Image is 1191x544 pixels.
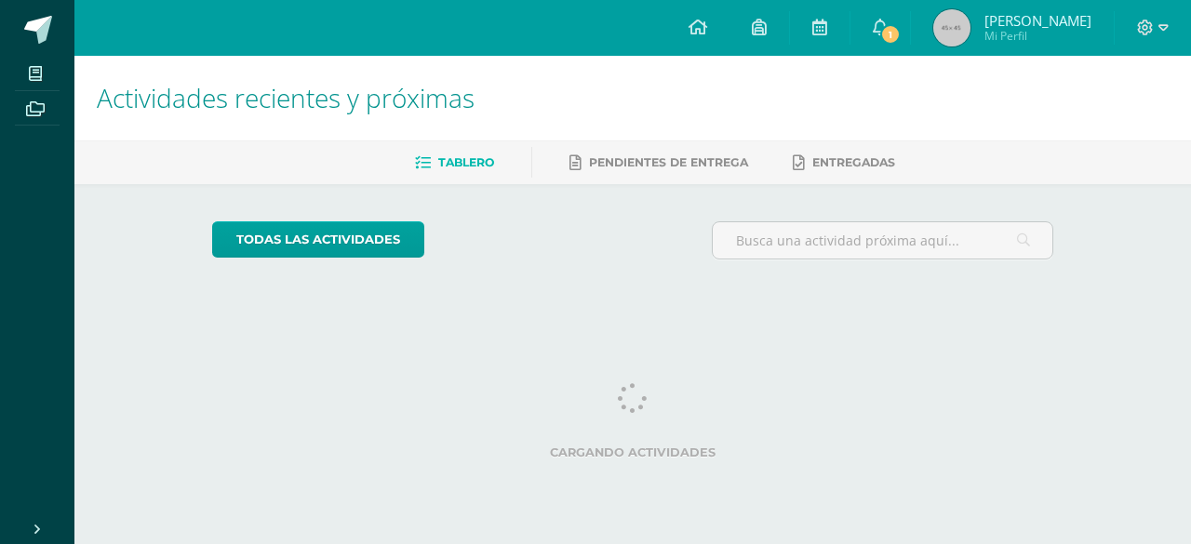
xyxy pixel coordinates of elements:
span: Actividades recientes y próximas [97,80,475,115]
a: Tablero [415,148,494,178]
span: Mi Perfil [984,28,1091,44]
span: Entregadas [812,155,895,169]
span: Pendientes de entrega [589,155,748,169]
a: todas las Actividades [212,221,424,258]
span: 1 [880,24,901,45]
img: 45x45 [933,9,970,46]
span: [PERSON_NAME] [984,11,1091,30]
a: Pendientes de entrega [569,148,748,178]
label: Cargando actividades [212,445,1054,459]
span: Tablero [438,155,494,169]
a: Entregadas [793,148,895,178]
input: Busca una actividad próxima aquí... [713,222,1053,259]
